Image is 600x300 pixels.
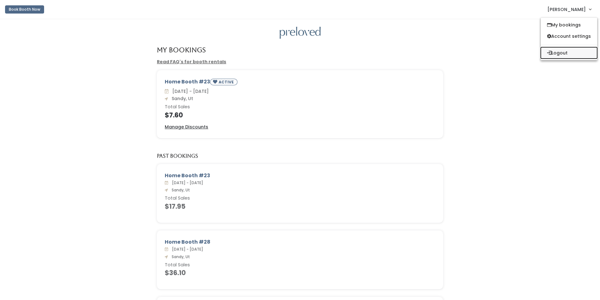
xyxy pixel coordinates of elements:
[165,269,435,276] h4: $36.10
[165,105,435,110] h6: Total Sales
[541,47,597,59] button: Logout
[169,254,190,259] span: Sandy, Ut
[165,203,435,210] h4: $17.95
[170,88,209,94] span: [DATE] - [DATE]
[157,46,206,54] h4: My Bookings
[165,263,435,268] h6: Total Sales
[157,59,226,65] a: Read FAQ's for booth rentals
[165,111,435,119] h4: $7.60
[547,6,586,13] span: [PERSON_NAME]
[169,95,193,102] span: Sandy, Ut
[165,78,435,88] div: Home Booth #23
[169,180,203,185] span: [DATE] - [DATE]
[165,172,435,179] div: Home Booth #23
[219,79,235,85] small: ACTIVE
[169,246,203,252] span: [DATE] - [DATE]
[541,3,597,16] a: [PERSON_NAME]
[165,196,435,201] h6: Total Sales
[165,124,208,130] a: Manage Discounts
[165,238,435,246] div: Home Booth #28
[541,31,597,42] a: Account settings
[541,19,597,31] a: My bookings
[5,5,44,14] button: Book Booth Now
[5,3,44,16] a: Book Booth Now
[157,153,198,159] h5: Past Bookings
[169,187,190,193] span: Sandy, Ut
[280,27,321,39] img: preloved logo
